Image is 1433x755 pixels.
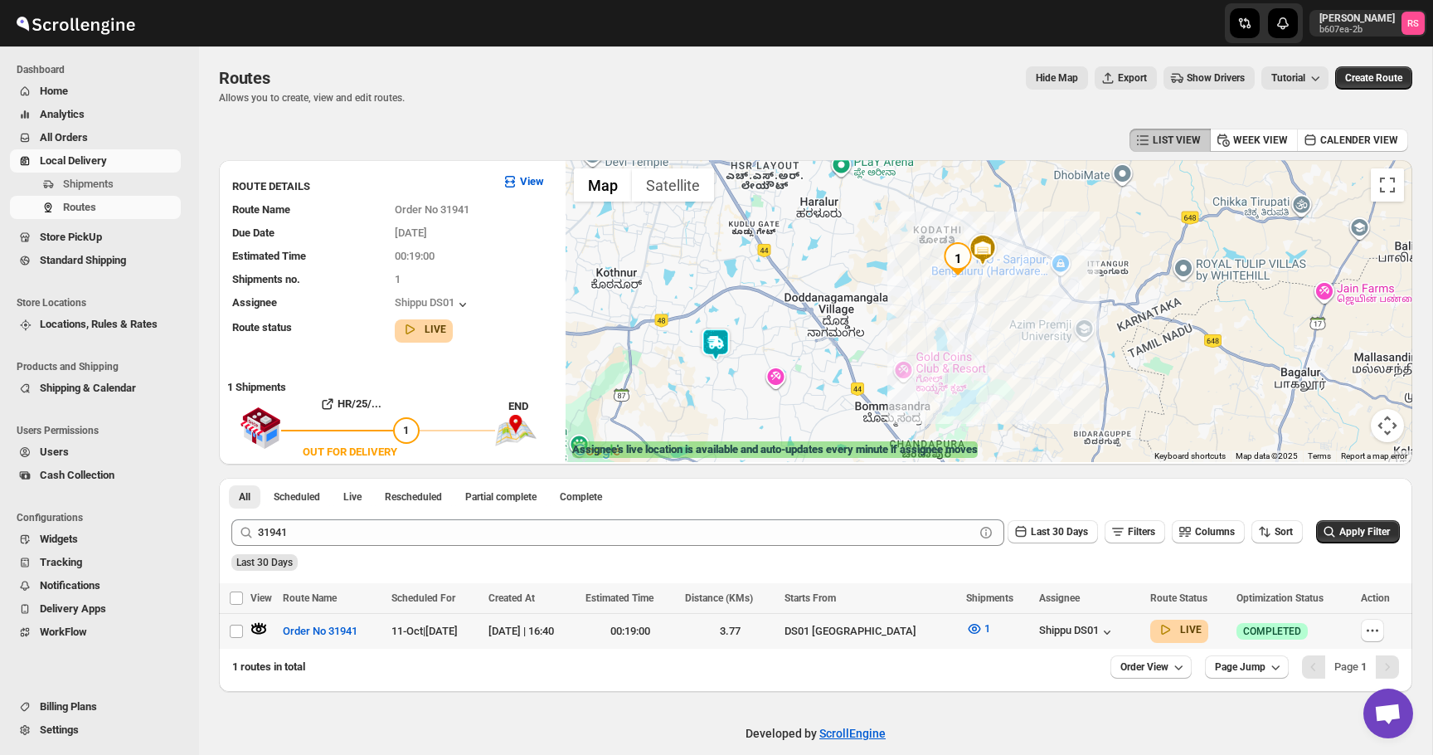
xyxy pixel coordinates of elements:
[10,528,181,551] button: Widgets
[746,725,886,742] p: Developed by
[1297,129,1408,152] button: CALENDER VIEW
[492,168,554,195] button: View
[395,226,427,239] span: [DATE]
[1407,18,1419,29] text: RS
[232,296,277,309] span: Assignee
[395,250,435,262] span: 00:19:00
[17,511,187,524] span: Configurations
[10,103,181,126] button: Analytics
[10,597,181,621] button: Delivery Apps
[488,592,535,604] span: Created At
[785,623,956,640] div: DS01 [GEOGRAPHIC_DATA]
[1154,451,1226,462] button: Keyboard shortcuts
[465,490,537,504] span: Partial complete
[1320,134,1398,147] span: CALENDER VIEW
[229,485,260,509] button: All routes
[1335,66,1412,90] button: Create Route
[1215,660,1265,674] span: Page Jump
[401,321,446,338] button: LIVE
[40,446,69,458] span: Users
[10,551,181,574] button: Tracking
[1157,621,1202,638] button: LIVE
[236,557,293,568] span: Last 30 Days
[1334,660,1367,673] span: Page
[63,201,96,213] span: Routes
[1180,624,1202,636] b: LIVE
[1120,660,1168,674] span: Order View
[395,273,401,285] span: 1
[1236,451,1298,460] span: Map data ©2025
[785,592,836,604] span: Starts From
[232,226,274,239] span: Due Date
[520,175,544,188] b: View
[40,85,68,97] span: Home
[338,397,381,410] b: HR/25/...
[685,592,753,604] span: Distance (KMs)
[240,396,281,460] img: shop.svg
[40,700,97,713] span: Billing Plans
[403,424,409,436] span: 1
[685,623,775,640] div: 3.77
[40,254,126,266] span: Standard Shipping
[574,168,632,202] button: Show street map
[40,469,114,481] span: Cash Collection
[1105,520,1165,543] button: Filters
[1153,134,1201,147] span: LIST VIEW
[1319,12,1395,25] p: [PERSON_NAME]
[1341,451,1407,460] a: Report a map error
[570,441,624,462] a: Open this area in Google Maps (opens a new window)
[10,718,181,742] button: Settings
[281,391,420,417] button: HR/25/...
[391,592,455,604] span: Scheduled For
[1163,66,1255,90] button: Show Drivers
[40,579,100,592] span: Notifications
[1371,409,1404,442] button: Map camera controls
[1345,71,1402,85] span: Create Route
[819,727,886,740] a: ScrollEngine
[1361,592,1390,604] span: Action
[17,296,187,309] span: Store Locations
[40,602,106,615] span: Delivery Apps
[17,360,187,373] span: Products and Shipping
[283,623,357,640] span: Order No 31941
[232,321,292,334] span: Route status
[1236,592,1324,604] span: Optimization Status
[1339,526,1390,538] span: Apply Filter
[1308,451,1331,460] a: Terms (opens in new tab)
[219,91,405,105] p: Allows you to create, view and edit routes.
[1095,66,1157,90] button: Export
[10,126,181,149] button: All Orders
[10,621,181,644] button: WorkFlow
[239,490,250,504] span: All
[1275,526,1293,538] span: Sort
[1031,526,1088,538] span: Last 30 Days
[508,398,557,415] div: END
[488,623,575,640] div: [DATE] | 16:40
[391,625,458,637] span: 11-Oct | [DATE]
[10,80,181,103] button: Home
[10,377,181,400] button: Shipping & Calendar
[1261,66,1329,90] button: Tutorial
[956,616,1000,642] button: 1
[1036,71,1078,85] span: Hide Map
[1195,526,1235,538] span: Columns
[40,723,79,736] span: Settings
[1110,655,1192,679] button: Order View
[232,250,306,262] span: Estimated Time
[232,203,290,216] span: Route Name
[585,592,653,604] span: Estimated Time
[984,622,990,635] span: 1
[585,623,675,640] div: 00:19:00
[283,592,337,604] span: Route Name
[1039,624,1115,641] button: Shippu DS01
[40,382,136,394] span: Shipping & Calendar
[1319,25,1395,35] p: b607ea-2b
[232,660,305,673] span: 1 routes in total
[40,533,78,545] span: Widgets
[232,273,300,285] span: Shipments no.
[941,242,974,275] div: 1
[1039,592,1080,604] span: Assignee
[1008,520,1098,543] button: Last 30 Days
[395,203,469,216] span: Order No 31941
[1129,129,1211,152] button: LIST VIEW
